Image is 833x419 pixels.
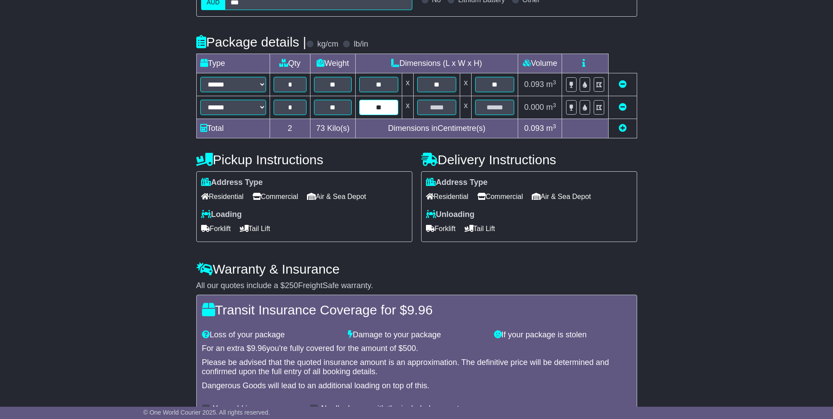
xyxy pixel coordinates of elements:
[196,35,307,49] h4: Package details |
[202,381,631,391] div: Dangerous Goods will lead to an additional loading on top of this.
[317,40,338,49] label: kg/cm
[546,124,556,133] span: m
[524,80,544,89] span: 0.093
[270,54,310,73] td: Qty
[202,344,631,354] div: For an extra $ you're fully covered for the amount of $ .
[460,73,472,96] td: x
[201,210,242,220] label: Loading
[143,409,270,416] span: © One World Courier 2025. All rights reserved.
[202,303,631,317] h4: Transit Insurance Coverage for $
[307,190,366,203] span: Air & Sea Depot
[477,190,523,203] span: Commercial
[310,119,356,138] td: Kilo(s)
[553,102,556,108] sup: 3
[196,262,637,276] h4: Warranty & Insurance
[460,96,472,119] td: x
[321,404,463,414] label: No, I'm happy with the included warranty
[421,152,637,167] h4: Delivery Instructions
[518,54,562,73] td: Volume
[240,222,270,235] span: Tail Lift
[402,96,413,119] td: x
[310,54,356,73] td: Weight
[546,80,556,89] span: m
[532,190,591,203] span: Air & Sea Depot
[270,119,310,138] td: 2
[426,178,488,188] label: Address Type
[426,222,456,235] span: Forklift
[343,330,490,340] div: Damage to your package
[353,40,368,49] label: lb/in
[490,330,636,340] div: If your package is stolen
[196,54,270,73] td: Type
[285,281,298,290] span: 250
[403,344,416,353] span: 500
[426,190,469,203] span: Residential
[316,124,325,133] span: 73
[201,222,231,235] span: Forklift
[619,124,627,133] a: Add new item
[196,119,270,138] td: Total
[355,119,518,138] td: Dimensions in Centimetre(s)
[252,190,298,203] span: Commercial
[524,103,544,112] span: 0.000
[251,344,267,353] span: 9.96
[213,404,301,414] label: Yes, add insurance cover
[202,358,631,377] div: Please be advised that the quoted insurance amount is an approximation. The definitive price will...
[407,303,433,317] span: 9.96
[619,103,627,112] a: Remove this item
[553,123,556,130] sup: 3
[196,281,637,291] div: All our quotes include a $ FreightSafe warranty.
[196,152,412,167] h4: Pickup Instructions
[355,54,518,73] td: Dimensions (L x W x H)
[553,79,556,86] sup: 3
[465,222,495,235] span: Tail Lift
[619,80,627,89] a: Remove this item
[546,103,556,112] span: m
[201,178,263,188] label: Address Type
[198,330,344,340] div: Loss of your package
[402,73,413,96] td: x
[524,124,544,133] span: 0.093
[426,210,475,220] label: Unloading
[201,190,244,203] span: Residential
